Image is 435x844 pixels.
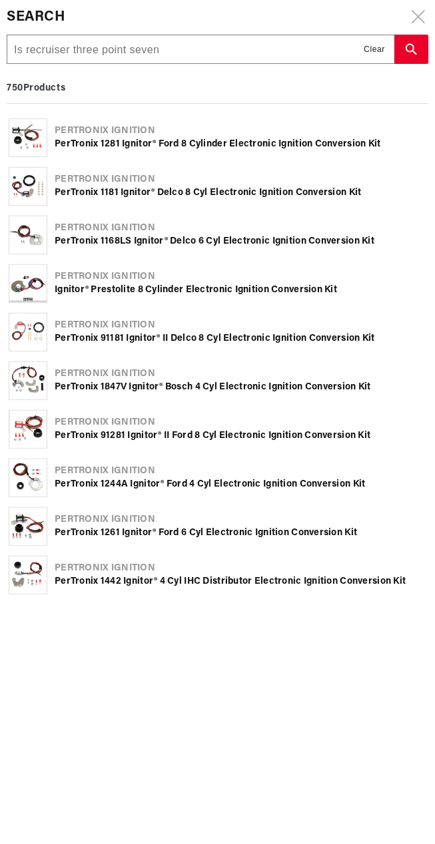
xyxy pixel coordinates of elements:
div: Pertronix Ignition [55,124,426,138]
div: PerTronix 1168LS Ignitor® Delco 6 cyl Electronic Ignition Conversion Kit [55,235,426,248]
img: PerTronix 91281 Ignitor® II Ford 8 cyl Electronic Ignition Conversion Kit [9,411,47,448]
img: PerTronix 1244A Ignitor® Ford 4 cyl Electronic Ignition Conversion Kit [9,459,47,497]
div: Search [7,7,428,28]
div: Pertronix Ignition [55,562,426,575]
div: Ignitor® Prestolite 8 Cylinder Electronic Ignition Conversion Kit [55,284,426,297]
div: Pertronix Ignition [55,513,426,527]
img: PerTronix 1168LS Ignitor® Delco 6 cyl Electronic Ignition Conversion Kit [9,216,47,254]
div: PerTronix 91281 Ignitor® II Ford 8 cyl Electronic Ignition Conversion Kit [55,429,426,443]
div: Pertronix Ignition [55,222,426,235]
div: PerTronix 1281 Ignitor® Ford 8 Cylinder Electronic Ignition Conversion Kit [55,138,426,151]
div: PerTronix 1261 Ignitor® Ford 6 cyl Electronic Ignition Conversion Kit [55,527,426,540]
div: Pertronix Ignition [55,319,426,332]
div: PerTronix 1442 Ignitor® 4 cyl IHC Distributor Electronic Ignition Conversion Kit [55,575,426,588]
input: Search Part #, Category or Keyword [7,35,394,65]
div: Pertronix Ignition [55,416,426,429]
img: PerTronix 1281 Ignitor® Ford 8 Cylinder Electronic Ignition Conversion Kit [9,119,47,156]
img: Ignitor® Prestolite 8 Cylinder Electronic Ignition Conversion Kit [9,265,47,302]
b: 750 Products [7,83,65,93]
span: Clear [364,43,385,55]
img: PerTronix 1261 Ignitor® Ford 6 cyl Electronic Ignition Conversion Kit [9,508,47,545]
div: PerTronix 1244A Ignitor® Ford 4 cyl Electronic Ignition Conversion Kit [55,478,426,491]
div: PerTronix 91181 Ignitor® II Delco 8 cyl Electronic Ignition Conversion Kit [55,332,426,345]
div: Pertronix Ignition [55,173,426,186]
img: PerTronix 91181 Ignitor® II Delco 8 cyl Electronic Ignition Conversion Kit [9,314,47,351]
img: PerTronix 1442 Ignitor® 4 cyl IHC Distributor Electronic Ignition Conversion Kit [9,556,47,594]
div: Pertronix Ignition [55,270,426,284]
img: PerTronix 1847V Ignitor® Bosch 4 cyl Electronic Ignition Conversion Kit [9,362,47,399]
div: PerTronix 1847V Ignitor® Bosch 4 cyl Electronic Ignition Conversion Kit [55,381,426,394]
button: search button [394,35,428,64]
img: PerTronix 1181 Ignitor® Delco 8 cyl Electronic Ignition Conversion Kit [9,168,47,205]
div: Pertronix Ignition [55,465,426,478]
div: Pertronix Ignition [55,367,426,381]
div: PerTronix 1181 Ignitor® Delco 8 cyl Electronic Ignition Conversion Kit [55,186,426,200]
